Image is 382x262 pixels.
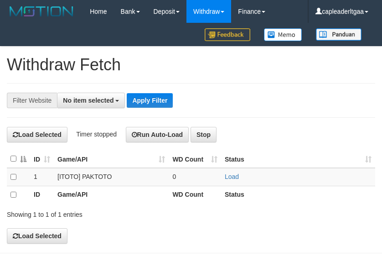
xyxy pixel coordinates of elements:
[54,168,169,186] td: [ITOTO] PAKTOTO
[54,150,169,168] th: Game/API: activate to sort column ascending
[7,5,76,18] img: MOTION_logo.png
[7,228,67,244] button: Load Selected
[172,173,176,180] span: 0
[169,186,221,204] th: WD Count
[7,56,375,74] h1: Withdraw Fetch
[225,173,239,180] a: Load
[221,186,375,204] th: Status
[169,150,221,168] th: WD Count: activate to sort column ascending
[30,168,54,186] td: 1
[63,97,114,104] span: No item selected
[7,127,67,142] button: Load Selected
[221,150,375,168] th: Status: activate to sort column ascending
[7,206,152,219] div: Showing 1 to 1 of 1 entries
[264,28,302,41] img: Button%20Memo.svg
[316,28,361,41] img: panduan.png
[76,131,117,138] span: Timer stopped
[57,93,125,108] button: No item selected
[191,127,217,142] button: Stop
[7,93,57,108] div: Filter Website
[205,28,250,41] img: Feedback.jpg
[127,93,173,108] button: Apply Filter
[30,186,54,204] th: ID
[54,186,169,204] th: Game/API
[30,150,54,168] th: ID: activate to sort column ascending
[126,127,189,142] button: Run Auto-Load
